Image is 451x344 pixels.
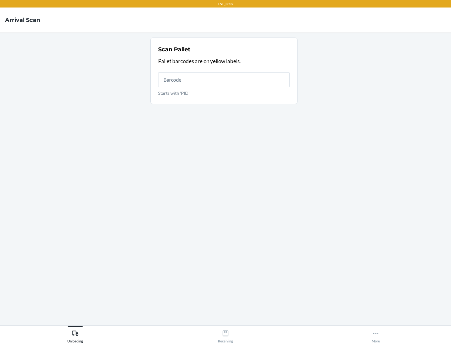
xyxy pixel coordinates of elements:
input: Starts with 'PID' [158,72,290,87]
p: Starts with 'PID' [158,90,290,96]
h4: Arrival Scan [5,16,40,24]
button: Receiving [150,326,301,343]
div: Receiving [218,327,233,343]
p: TST_LOG [218,1,233,7]
button: More [301,326,451,343]
p: Pallet barcodes are on yellow labels. [158,57,290,65]
div: Unloading [67,327,83,343]
div: More [372,327,380,343]
h2: Scan Pallet [158,45,190,53]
